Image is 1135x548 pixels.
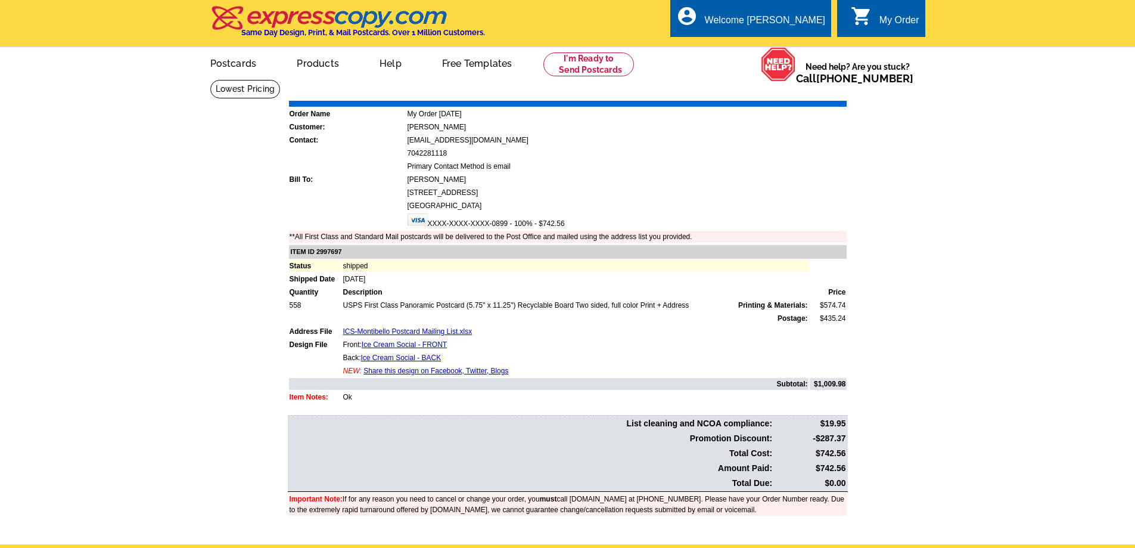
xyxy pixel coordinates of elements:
[342,286,808,298] td: Description
[289,462,773,475] td: Amount Paid:
[362,340,447,349] a: Ice Cream Social - FRONT
[810,299,847,311] td: $574.74
[407,108,847,120] td: My Order [DATE]
[342,273,808,285] td: [DATE]
[408,213,428,226] img: visa.gif
[289,231,847,243] td: **All First Class and Standard Mail postcards will be delivered to the Post Office and mailed usi...
[210,14,485,37] a: Same Day Design, Print, & Mail Postcards. Over 1 Million Customers.
[540,495,557,503] b: must
[289,273,341,285] td: Shipped Date
[343,327,472,336] a: ICS-Montibello Postcard Mailing List.xlsx
[289,121,406,133] td: Customer:
[289,299,341,311] td: 558
[289,245,847,259] td: ITEM ID 2997697
[774,417,846,431] td: $19.95
[289,476,773,490] td: Total Due:
[810,286,847,298] td: Price
[851,13,919,28] a: shopping_cart My Order
[278,48,358,76] a: Products
[363,367,508,375] a: Share this design on Facebook, Twitter, Blogs
[851,5,872,27] i: shopping_cart
[407,213,847,230] td: XXXX-XXXX-XXXX-0899 - 100% - $742.56
[342,352,808,364] td: Back:
[289,493,847,516] td: If for any reason you need to cancel or change your order, you call [DOMAIN_NAME] at [PHONE_NUMBE...
[676,5,698,27] i: account_circle
[342,260,808,272] td: shipped
[761,47,796,82] img: help
[407,187,847,199] td: [STREET_ADDRESS]
[423,48,531,76] a: Free Templates
[289,134,406,146] td: Contact:
[774,447,846,460] td: $742.56
[289,286,341,298] td: Quantity
[289,260,341,272] td: Status
[407,200,847,212] td: [GEOGRAPHIC_DATA]
[407,174,847,185] td: [PERSON_NAME]
[810,312,847,324] td: $435.24
[774,476,846,490] td: $0.00
[290,495,343,503] font: Important Note:
[289,339,341,351] td: Design File
[289,326,341,338] td: Address File
[342,299,808,311] td: USPS First Class Panoramic Postcard (5.75" x 11.25") Recyclable Board Two sided, full color Print...
[360,48,421,76] a: Help
[407,134,847,146] td: [EMAIL_ADDRESS][DOMAIN_NAME]
[810,378,847,390] td: $1,009.98
[241,28,485,37] h4: Same Day Design, Print, & Mail Postcards. Over 1 Million Customers.
[342,339,808,351] td: Front:
[289,432,773,445] td: Promotion Discount:
[774,462,846,475] td: $742.56
[816,72,913,85] a: [PHONE_NUMBER]
[360,354,441,362] a: Ice Cream Social - BACK
[738,300,808,311] span: Printing & Materials:
[290,393,328,401] font: Item Notes:
[343,367,361,375] span: NEW:
[778,314,808,323] strong: Postage:
[342,391,808,403] td: Ok
[191,48,276,76] a: Postcards
[796,61,919,85] span: Need help? Are you stuck?
[407,160,847,172] td: Primary Contact Method is email
[289,174,406,185] td: Bill To:
[289,447,773,460] td: Total Cost:
[705,15,825,32] div: Welcome [PERSON_NAME]
[289,378,809,390] td: Subtotal:
[407,121,847,133] td: [PERSON_NAME]
[879,15,919,32] div: My Order
[407,147,847,159] td: 7042281118
[796,72,913,85] span: Call
[289,108,406,120] td: Order Name
[289,417,773,431] td: List cleaning and NCOA compliance:
[774,432,846,445] td: -$287.37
